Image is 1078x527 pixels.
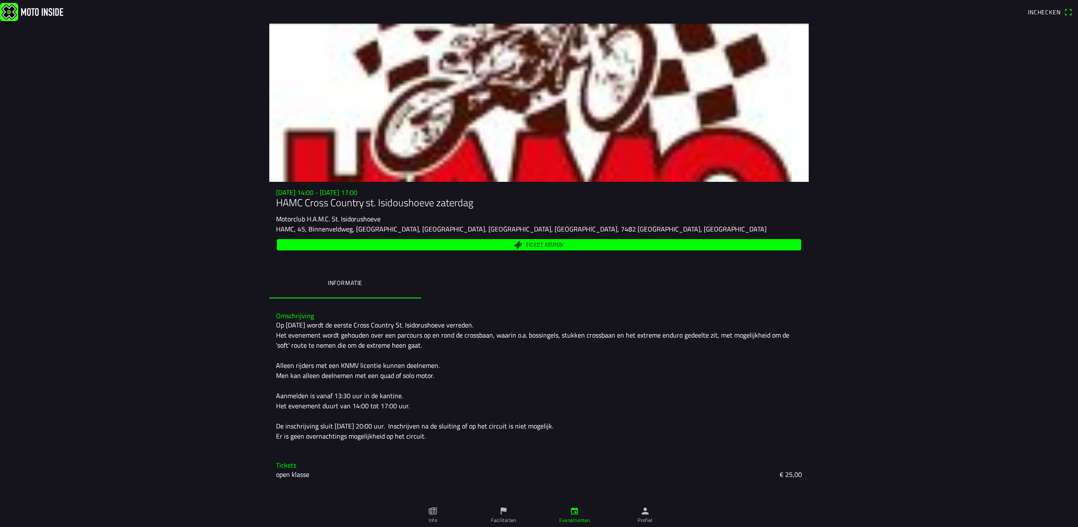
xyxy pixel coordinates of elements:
ion-icon: calendar [570,506,579,516]
a: Incheckenqr scanner [1024,5,1076,19]
h1: HAMC Cross Country st. Isidoushoeve zaterdag [276,197,802,209]
ion-text: HAMC, 45, Binnenveldweg, [GEOGRAPHIC_DATA], [GEOGRAPHIC_DATA], [GEOGRAPHIC_DATA], [GEOGRAPHIC_DAT... [276,224,767,234]
ion-text: open klasse [276,469,309,479]
span: Inchecken [1028,8,1061,16]
ion-label: Informatie [328,278,362,287]
span: Ticket kopen [526,242,563,248]
ion-label: Info [429,516,437,524]
h3: [DATE] 14:00 - [DATE] 17:00 [276,189,802,197]
ion-text: € 25,00 [780,469,802,479]
ion-label: Faciliteiten [491,516,516,524]
h3: Omschrijving [276,312,802,320]
ion-icon: flag [499,506,508,516]
ion-icon: paper [428,506,437,516]
div: Op [DATE] wordt de eerste Cross Country St. Isidorushoeve verreden. Het evenement wordt gehouden ... [276,320,802,441]
ion-label: Profiel [638,516,653,524]
ion-label: Evenementen [559,516,590,524]
ion-text: Motorclub H.A.M.C. St. Isidorushoeve [276,214,381,224]
h3: Tickets [276,461,802,469]
ion-icon: person [641,506,650,516]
